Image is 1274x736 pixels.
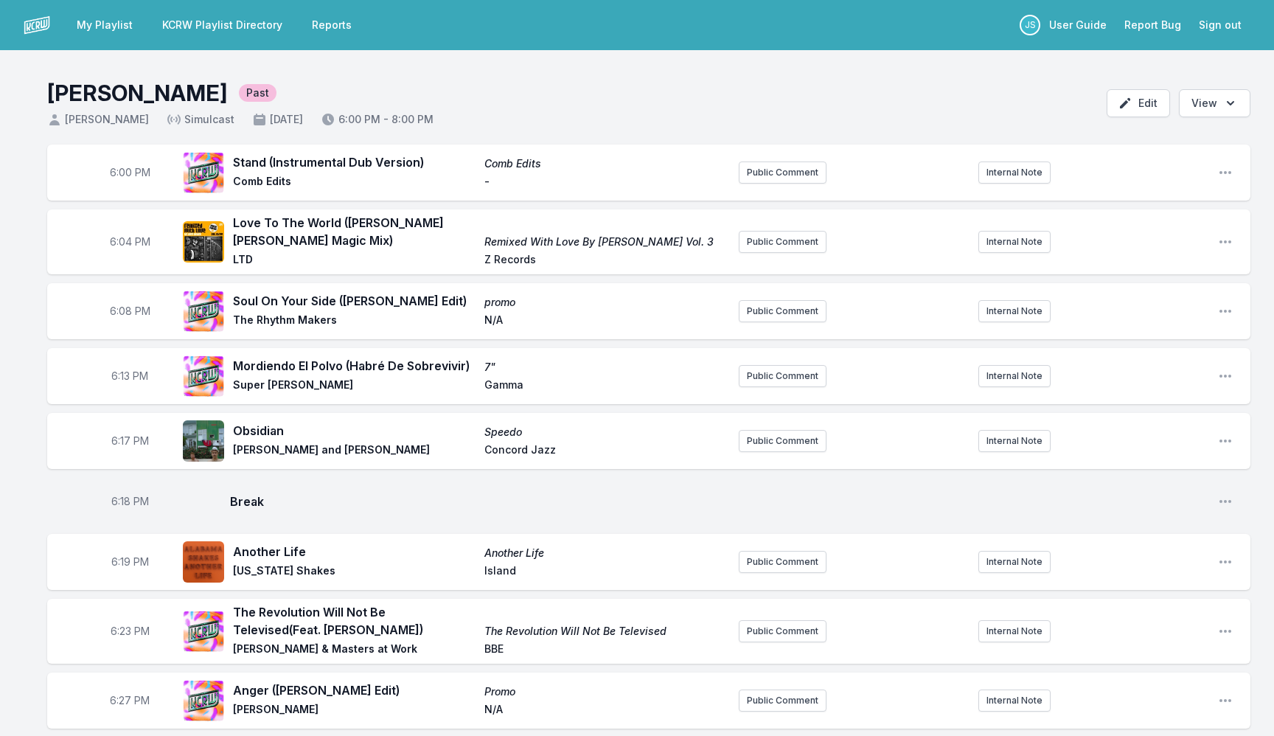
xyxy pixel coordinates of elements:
span: N/A [484,702,727,720]
span: Soul On Your Side ([PERSON_NAME] Edit) [233,292,476,310]
span: promo [484,295,727,310]
span: Obsidian [233,422,476,440]
button: Internal Note [978,620,1051,642]
span: Island [484,563,727,581]
button: Public Comment [739,620,826,642]
span: Promo [484,684,727,699]
a: My Playlist [68,12,142,38]
img: Speedo [183,420,224,462]
button: Internal Note [978,231,1051,253]
button: Public Comment [739,690,826,712]
a: KCRW Playlist Directory [153,12,291,38]
img: The Revolution Will Not Be Televised [183,611,224,652]
span: Timestamp [111,369,148,383]
span: The Rhythm Makers [233,313,476,330]
span: The Revolution Will Not Be Televised (Feat. [PERSON_NAME]) [233,603,476,639]
span: - [484,174,727,192]
span: Timestamp [111,494,149,509]
h1: [PERSON_NAME] [47,80,227,106]
span: Simulcast [167,112,234,127]
span: [PERSON_NAME] and [PERSON_NAME] [233,442,476,460]
button: Open playlist item options [1218,235,1233,249]
button: Internal Note [978,365,1051,387]
span: The Revolution Will Not Be Televised [484,624,727,639]
span: 6:00 PM - 8:00 PM [321,112,434,127]
span: Another Life [233,543,476,560]
button: Internal Note [978,300,1051,322]
img: Comb Edits [183,152,224,193]
button: Public Comment [739,231,826,253]
img: Remixed With Love By Joey Negro Vol. 3 [183,221,224,263]
img: promo [183,291,224,332]
a: Reports [303,12,361,38]
button: Open playlist item options [1218,624,1233,639]
button: Open playlist item options [1218,434,1233,448]
button: Internal Note [978,162,1051,184]
span: Love To The World ([PERSON_NAME] [PERSON_NAME] Magic Mix) [233,214,476,249]
span: Timestamp [111,555,149,569]
img: logo-white-87cec1fa9cbef997252546196dc51331.png [24,12,50,38]
span: Timestamp [110,304,150,319]
span: Timestamp [110,165,150,180]
span: 7" [484,360,727,375]
span: Comb Edits [233,174,476,192]
span: Gamma [484,378,727,395]
button: Open playlist item options [1218,555,1233,569]
span: Remixed With Love By [PERSON_NAME] Vol. 3 [484,235,727,249]
span: [PERSON_NAME] [47,112,149,127]
button: Public Comment [739,365,826,387]
button: Public Comment [739,551,826,573]
a: User Guide [1040,12,1115,38]
span: [PERSON_NAME] & Masters at Work [233,642,476,659]
span: Mordiendo El Polvo (Habré De Sobrevivir) [233,357,476,375]
span: Super [PERSON_NAME] [233,378,476,395]
span: BBE [484,642,727,659]
span: Timestamp [110,235,150,249]
span: N/A [484,313,727,330]
button: Open playlist item options [1218,165,1233,180]
span: [PERSON_NAME] [233,702,476,720]
span: Anger ([PERSON_NAME] Edit) [233,681,476,699]
span: [DATE] [252,112,303,127]
span: Timestamp [110,693,150,708]
span: Stand (Instrumental Dub Version) [233,153,476,171]
span: Concord Jazz [484,442,727,460]
button: Internal Note [978,551,1051,573]
span: Past [239,84,276,102]
button: Public Comment [739,300,826,322]
button: Open playlist item options [1218,369,1233,383]
p: Jeremy Sole [1020,15,1040,35]
button: Open playlist item options [1218,693,1233,708]
img: Promo [183,680,224,721]
button: Public Comment [739,162,826,184]
button: Edit [1107,89,1170,117]
button: Open playlist item options [1218,494,1233,509]
button: Sign out [1190,12,1250,38]
button: Internal Note [978,430,1051,452]
img: 7" [183,355,224,397]
span: LTD [233,252,476,270]
span: Timestamp [111,434,149,448]
span: Timestamp [111,624,150,639]
img: Another Life [183,541,224,583]
a: Report Bug [1115,12,1190,38]
span: Z Records [484,252,727,270]
button: Internal Note [978,690,1051,712]
span: Break [230,493,1206,510]
span: Speedo [484,425,727,440]
button: Open options [1179,89,1250,117]
span: Another Life [484,546,727,560]
button: Public Comment [739,430,826,452]
span: Comb Edits [484,156,727,171]
span: [US_STATE] Shakes [233,563,476,581]
button: Open playlist item options [1218,304,1233,319]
